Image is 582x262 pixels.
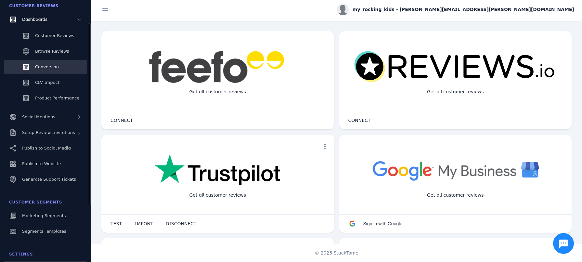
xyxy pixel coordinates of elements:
[337,4,574,15] button: my_rocking_kids - [PERSON_NAME][EMAIL_ADDRESS][PERSON_NAME][DOMAIN_NAME]
[315,250,358,256] span: © 2025 StackTome
[35,49,69,54] span: Browse Reviews
[184,83,252,100] div: Get all customer reviews
[318,140,331,153] button: more
[4,75,87,90] a: CLV Impact
[4,157,87,171] a: Publish to Website
[363,221,403,226] span: Sign in with Google
[4,91,87,105] a: Product Performance
[22,146,71,151] span: Publish to Social Media
[22,114,55,119] span: Social Mentions
[337,4,349,15] img: profile.jpg
[4,209,87,223] a: Marketing Segments
[110,221,122,226] span: TEST
[110,118,133,123] span: CONNECT
[368,154,543,187] img: googlebusiness.png
[135,221,153,226] span: IMPORT
[22,213,66,218] span: Marketing Segments
[4,44,87,59] a: Browse Reviews
[35,80,59,85] span: CLV Impact
[354,51,557,83] img: reviewsio.svg
[353,6,574,13] span: my_rocking_kids - [PERSON_NAME][EMAIL_ADDRESS][PERSON_NAME][DOMAIN_NAME]
[184,187,252,204] div: Get all customer reviews
[22,17,47,22] span: Dashboards
[35,96,79,100] span: Product Performance
[159,217,203,230] button: DISCONNECT
[422,83,489,100] div: Get all customer reviews
[22,130,75,135] span: Setup Review Invitations
[4,172,87,187] a: Generate Support Tickets
[35,33,74,38] span: Customer Reviews
[4,29,87,43] a: Customer Reviews
[9,252,33,256] span: Settings
[348,118,371,123] span: CONNECT
[166,221,197,226] span: DISCONNECT
[148,51,288,83] img: feefo.png
[422,187,489,204] div: Get all customer reviews
[104,114,139,127] button: CONNECT
[342,114,377,127] button: CONNECT
[35,64,59,69] span: Conversion
[342,217,409,230] button: Sign in with Google
[9,4,58,8] span: Customer Reviews
[155,154,280,187] img: trustpilot.png
[4,141,87,155] a: Publish to Social Media
[128,217,159,230] button: IMPORT
[22,229,66,234] span: Segments Templates
[22,177,76,182] span: Generate Support Tickets
[22,161,61,166] span: Publish to Website
[4,224,87,239] a: Segments Templates
[9,200,62,204] span: Customer Segments
[104,217,128,230] button: TEST
[4,60,87,74] a: Conversion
